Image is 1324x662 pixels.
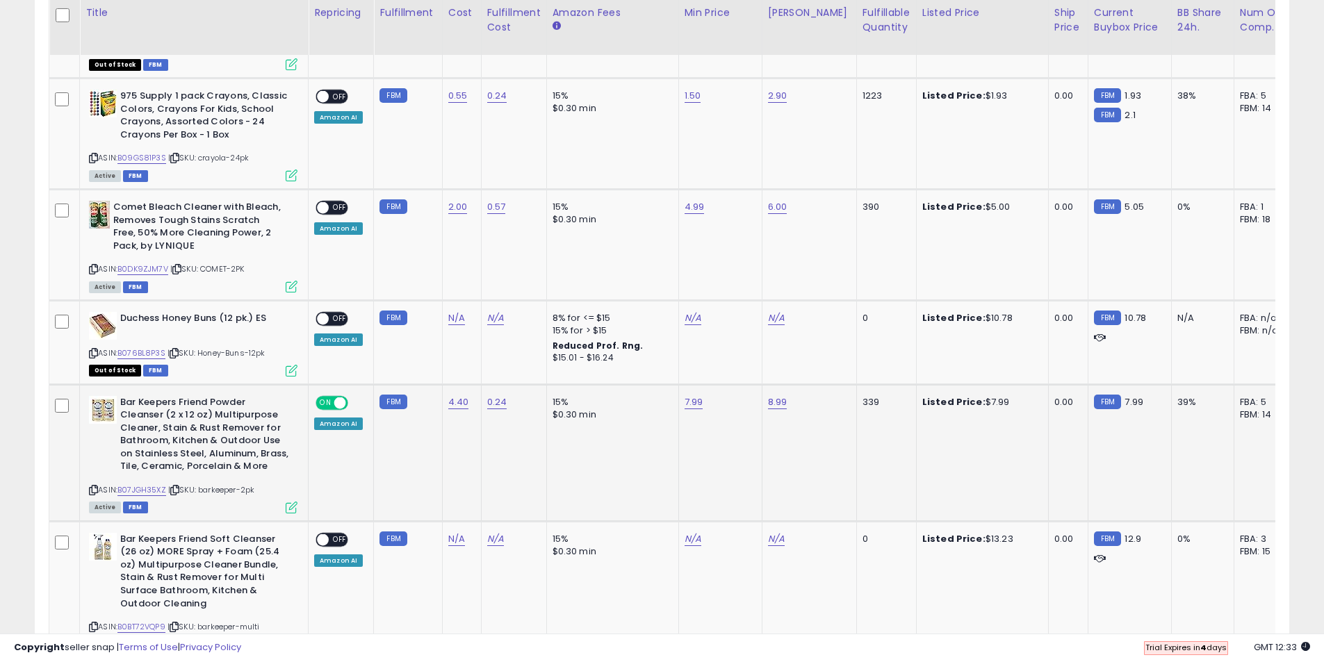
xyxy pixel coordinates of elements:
[1125,108,1135,122] span: 2.1
[922,6,1043,20] div: Listed Price
[123,170,148,182] span: FBM
[314,6,368,20] div: Repricing
[89,59,141,71] span: All listings that are currently out of stock and unavailable for purchase on Amazon
[1094,6,1166,35] div: Current Buybox Price
[448,395,469,409] a: 4.40
[1177,6,1228,35] div: BB Share 24h.
[553,90,668,102] div: 15%
[1177,396,1223,408] div: 39%
[1177,533,1223,545] div: 0%
[379,531,407,546] small: FBM
[1240,396,1286,408] div: FBA: 5
[768,395,787,409] a: 8.99
[120,533,289,613] b: Bar Keepers Friend Soft Cleanser (26 oz) MORE Spray + Foam (25.4 oz) Multipurpose Cleaner Bundle,...
[1094,199,1121,214] small: FBM
[768,89,787,103] a: 2.90
[553,201,668,213] div: 15%
[379,88,407,103] small: FBM
[123,281,148,293] span: FBM
[553,213,668,226] div: $0.30 min
[553,6,673,20] div: Amazon Fees
[1240,201,1286,213] div: FBA: 1
[89,396,117,424] img: 51E-FeiHN+L._SL40_.jpg
[89,312,117,340] img: 41MZR2ettBL._SL40_.jpg
[685,311,701,325] a: N/A
[89,201,110,229] img: 51q5QXcvmHL._SL40_.jpg
[89,533,117,561] img: 41+IVEkiFGL._SL40_.jpg
[1094,531,1121,546] small: FBM
[448,200,468,214] a: 2.00
[448,89,468,103] a: 0.55
[1200,642,1207,653] b: 4
[123,502,148,513] span: FBM
[922,90,1038,102] div: $1.93
[89,281,121,293] span: All listings currently available for purchase on Amazon
[1054,201,1077,213] div: 0.00
[89,90,297,180] div: ASIN:
[553,352,668,364] div: $15.01 - $16.24
[1054,90,1077,102] div: 0.00
[487,200,506,214] a: 0.57
[1145,642,1227,653] span: Trial Expires in days
[180,640,241,654] a: Privacy Policy
[14,641,241,654] div: seller snap | |
[487,6,541,35] div: Fulfillment Cost
[89,201,297,291] div: ASIN:
[143,59,168,71] span: FBM
[1125,311,1146,324] span: 10.78
[448,532,465,546] a: N/A
[113,201,282,256] b: Comet Bleach Cleaner with Bleach, Removes Tough Stains Scratch Free, 50% More Cleaning Power, 2 P...
[314,111,363,124] div: Amazon AI
[1240,533,1286,545] div: FBA: 3
[922,89,986,102] b: Listed Price:
[14,640,65,654] strong: Copyright
[168,484,254,495] span: | SKU: barkeeper-2pk
[89,90,117,117] img: 51-uu7p08DL._SL40_.jpg
[120,396,289,477] b: Bar Keepers Friend Powder Cleanser (2 x 12 oz) Multipurpose Cleaner, Stain & Rust Remover for Bat...
[448,311,465,325] a: N/A
[346,397,368,408] span: OFF
[487,532,504,546] a: N/A
[863,533,906,545] div: 0
[314,417,363,430] div: Amazon AI
[487,311,504,325] a: N/A
[117,263,168,275] a: B0DK9ZJM7V
[120,312,289,329] b: Duchess Honey Buns (12 pk.) ES
[863,312,906,324] div: 0
[89,4,297,69] div: ASIN:
[685,89,701,103] a: 1.50
[863,396,906,408] div: 339
[314,554,363,567] div: Amazon AI
[379,199,407,214] small: FBM
[922,533,1038,545] div: $13.23
[1054,312,1077,324] div: 0.00
[1240,6,1291,35] div: Num of Comp.
[863,201,906,213] div: 390
[117,347,165,359] a: B076BL8P3S
[553,324,668,337] div: 15% for > $15
[329,91,351,103] span: OFF
[1240,102,1286,115] div: FBM: 14
[487,89,507,103] a: 0.24
[1177,90,1223,102] div: 38%
[922,396,1038,408] div: $7.99
[1240,312,1286,324] div: FBA: n/a
[1094,395,1121,409] small: FBM
[768,200,787,214] a: 6.00
[317,397,334,408] span: ON
[329,533,351,545] span: OFF
[685,395,703,409] a: 7.99
[553,408,668,421] div: $0.30 min
[1240,545,1286,558] div: FBM: 15
[167,347,265,358] span: | SKU: Honey-Buns-12pk
[553,396,668,408] div: 15%
[448,6,475,20] div: Cost
[553,545,668,558] div: $0.30 min
[1177,201,1223,213] div: 0%
[922,200,986,213] b: Listed Price:
[553,312,668,324] div: 8% for <= $15
[89,396,297,512] div: ASIN:
[1254,640,1310,654] span: 2025-09-11 12:33 GMT
[1240,213,1286,226] div: FBM: 18
[89,170,121,182] span: All listings currently available for purchase on Amazon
